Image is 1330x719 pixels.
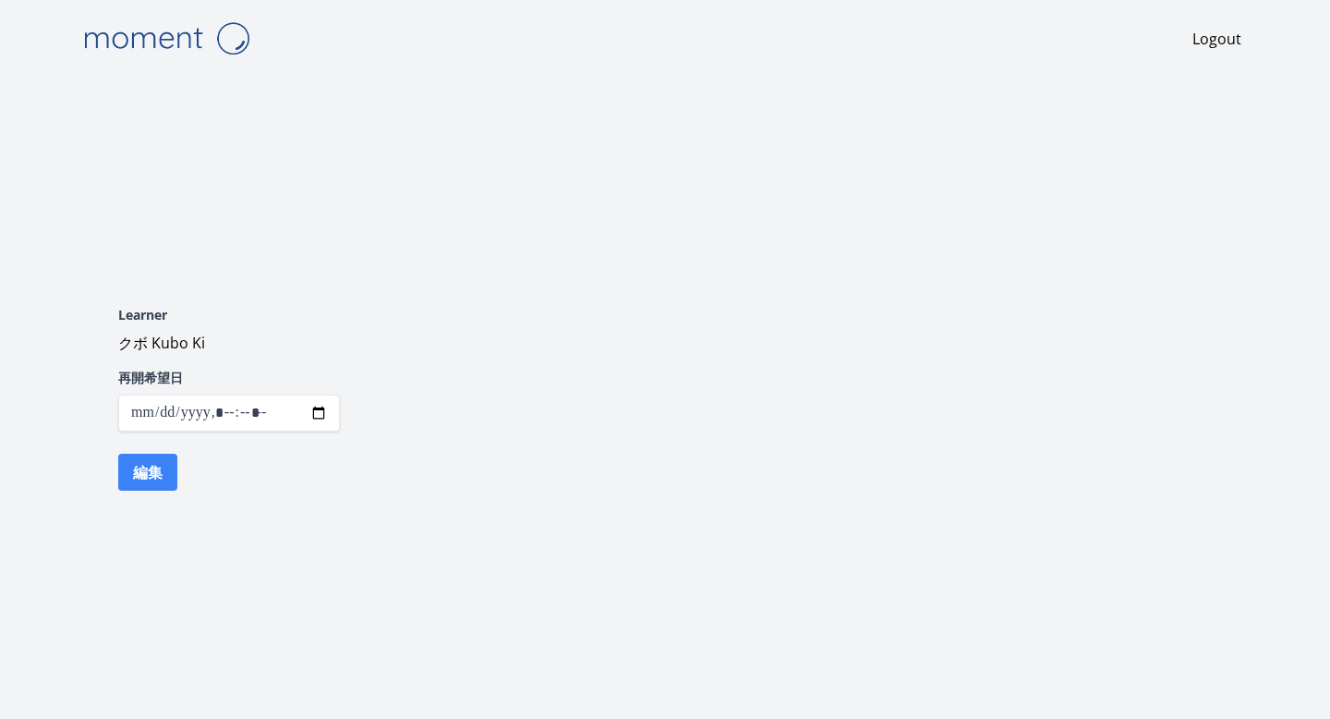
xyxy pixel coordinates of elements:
button: 編集 [118,454,177,491]
a: Logout [1192,28,1241,50]
label: Learner [118,306,340,324]
img: Moment [74,15,259,62]
label: 再開希望日 [118,369,340,387]
span: クボ Kubo Ki [118,333,205,353]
